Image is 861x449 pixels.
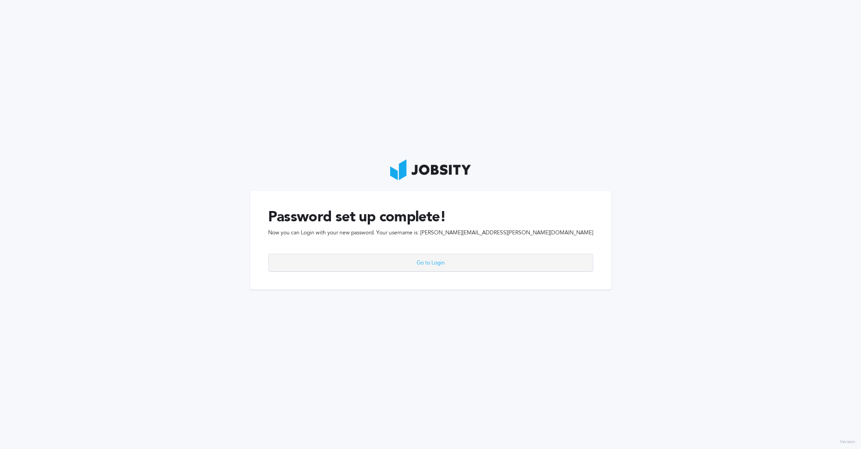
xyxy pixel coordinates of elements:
[268,209,593,225] h1: Password set up complete!
[269,254,593,272] div: Go to Login
[840,440,857,445] label: Version:
[268,254,593,272] button: Go to Login
[268,230,593,236] span: Now you can Login with your new password. Your username is: [PERSON_NAME][EMAIL_ADDRESS][PERSON_N...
